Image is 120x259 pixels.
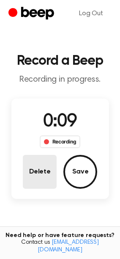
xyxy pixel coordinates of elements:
h1: Record a Beep [7,54,113,68]
p: Recording in progress. [7,74,113,85]
span: Contact us [5,239,115,254]
button: Save Audio Record [63,155,97,189]
a: Beep [8,6,56,22]
a: Log Out [71,3,112,24]
span: 0:09 [43,113,77,131]
button: Delete Audio Record [23,155,57,189]
div: Recording [40,135,81,148]
a: [EMAIL_ADDRESS][DOMAIN_NAME] [38,240,99,253]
